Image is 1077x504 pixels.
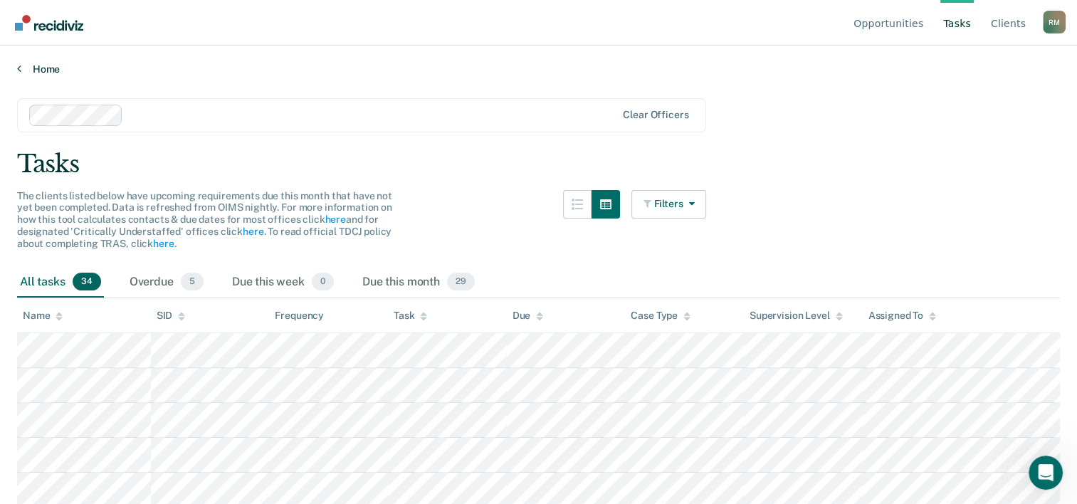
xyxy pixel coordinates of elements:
[750,310,843,322] div: Supervision Level
[181,273,204,291] span: 5
[153,238,174,249] a: here
[868,310,936,322] div: Assigned To
[1029,456,1063,490] iframe: Intercom live chat
[15,15,83,31] img: Recidiviz
[394,310,427,322] div: Task
[275,310,324,322] div: Frequency
[17,190,392,249] span: The clients listed below have upcoming requirements due this month that have not yet been complet...
[17,149,1060,179] div: Tasks
[157,310,186,322] div: SID
[229,267,337,298] div: Due this week0
[23,310,63,322] div: Name
[127,267,206,298] div: Overdue5
[312,273,334,291] span: 0
[1043,11,1066,33] div: R M
[513,310,544,322] div: Due
[243,226,263,237] a: here
[631,190,707,219] button: Filters
[447,273,475,291] span: 29
[325,214,345,225] a: here
[73,273,101,291] span: 34
[17,267,104,298] div: All tasks34
[623,109,688,121] div: Clear officers
[17,63,1060,75] a: Home
[359,267,478,298] div: Due this month29
[631,310,690,322] div: Case Type
[1043,11,1066,33] button: Profile dropdown button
